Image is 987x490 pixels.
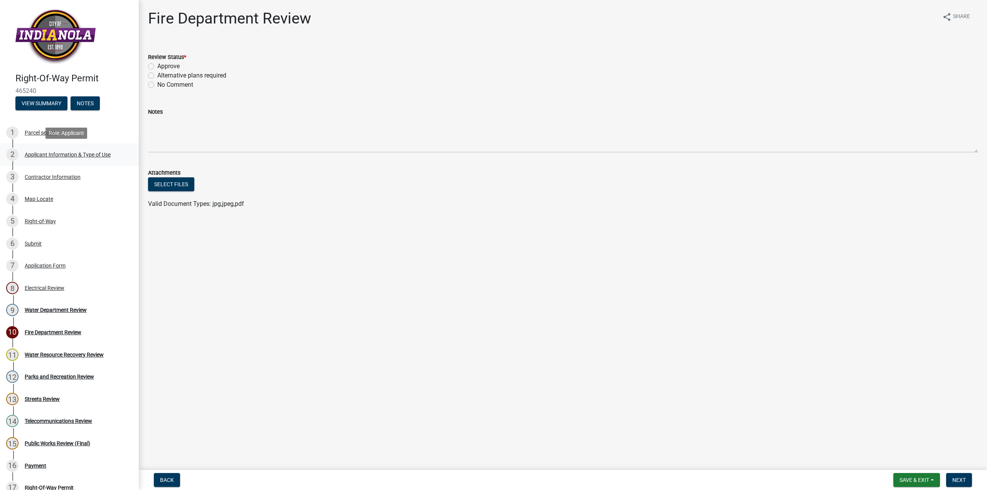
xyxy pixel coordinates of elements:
[899,477,929,483] span: Save & Exit
[25,418,92,424] div: Telecommunications Review
[6,393,19,405] div: 13
[6,171,19,183] div: 3
[6,215,19,227] div: 5
[25,196,53,202] div: Map Locate
[148,55,186,60] label: Review Status
[953,12,970,22] span: Share
[946,473,972,487] button: Next
[6,326,19,338] div: 10
[148,177,194,191] button: Select files
[148,200,244,207] span: Valid Document Types: jpg,jpeg,pdf
[6,349,19,361] div: 11
[25,441,90,446] div: Public Works Review (Final)
[936,9,976,24] button: shareShare
[25,174,81,180] div: Contractor Information
[6,282,19,294] div: 8
[6,259,19,272] div: 7
[15,73,133,84] h4: Right-Of-Way Permit
[157,80,193,89] label: No Comment
[942,12,952,22] i: share
[25,263,66,268] div: Application Form
[6,193,19,205] div: 4
[157,62,180,71] label: Approve
[952,477,966,483] span: Next
[25,330,81,335] div: Fire Department Review
[6,237,19,250] div: 6
[148,170,180,176] label: Attachments
[25,396,60,402] div: Streets Review
[25,285,64,291] div: Electrical Review
[148,9,311,28] h1: Fire Department Review
[160,477,174,483] span: Back
[157,71,226,80] label: Alternative plans required
[893,473,940,487] button: Save & Exit
[6,148,19,161] div: 2
[25,374,94,379] div: Parks and Recreation Review
[6,460,19,472] div: 16
[6,370,19,383] div: 12
[25,241,42,246] div: Submit
[15,87,123,94] span: 465240
[15,96,67,110] button: View Summary
[25,219,56,224] div: Right-of-Way
[15,8,96,65] img: City of Indianola, Iowa
[148,109,163,115] label: Notes
[25,307,87,313] div: Water Department Review
[6,437,19,450] div: 15
[25,352,104,357] div: Water Resource Recovery Review
[6,415,19,427] div: 14
[6,304,19,316] div: 9
[6,126,19,139] div: 1
[154,473,180,487] button: Back
[25,463,46,468] div: Payment
[25,130,57,135] div: Parcel search
[25,152,111,157] div: Applicant Information & Type of Use
[15,101,67,107] wm-modal-confirm: Summary
[71,101,100,107] wm-modal-confirm: Notes
[45,128,87,139] div: Role: Applicant
[71,96,100,110] button: Notes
